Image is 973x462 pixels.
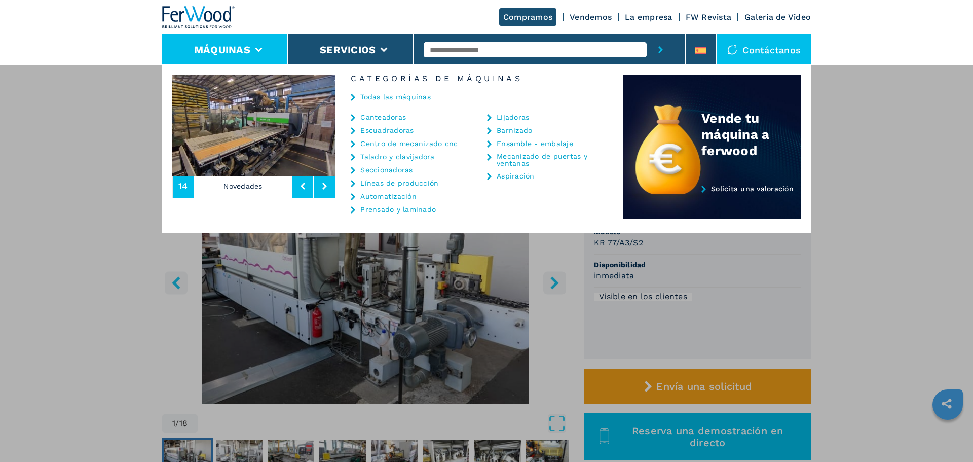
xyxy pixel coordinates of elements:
[497,172,535,180] a: Aspiración
[686,12,732,22] a: FW Revista
[570,12,612,22] a: Vendemos
[623,185,801,220] a: Solicita una valoración
[497,140,573,147] a: Ensamble - embalaje
[360,140,458,147] a: Centro de mecanizado cnc
[335,75,499,176] img: image
[360,93,431,100] a: Todas las máquinas
[320,44,376,56] button: Servicios
[360,127,414,134] a: Escuadradoras
[701,110,801,159] div: Vende tu máquina a ferwood
[727,45,737,55] img: Contáctanos
[360,180,438,187] a: Líneas de producción
[744,12,811,22] a: Galeria de Video
[335,75,623,83] h6: Categorías de máquinas
[717,34,811,65] div: Contáctanos
[162,6,235,28] img: Ferwood
[497,114,529,121] a: Lijadoras
[360,114,406,121] a: Canteadoras
[360,166,413,173] a: Seccionadoras
[647,34,675,65] button: submit-button
[625,12,672,22] a: La empresa
[178,182,188,191] span: 14
[360,193,417,200] a: Automatización
[499,8,556,26] a: Compramos
[497,153,598,167] a: Mecanizado de puertas y ventanas
[172,75,335,176] img: image
[497,127,532,134] a: Barnizado
[194,174,293,198] p: Novedades
[360,153,434,160] a: Taladro y clavijadora
[360,206,436,213] a: Prensado y laminado
[194,44,250,56] button: Máquinas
